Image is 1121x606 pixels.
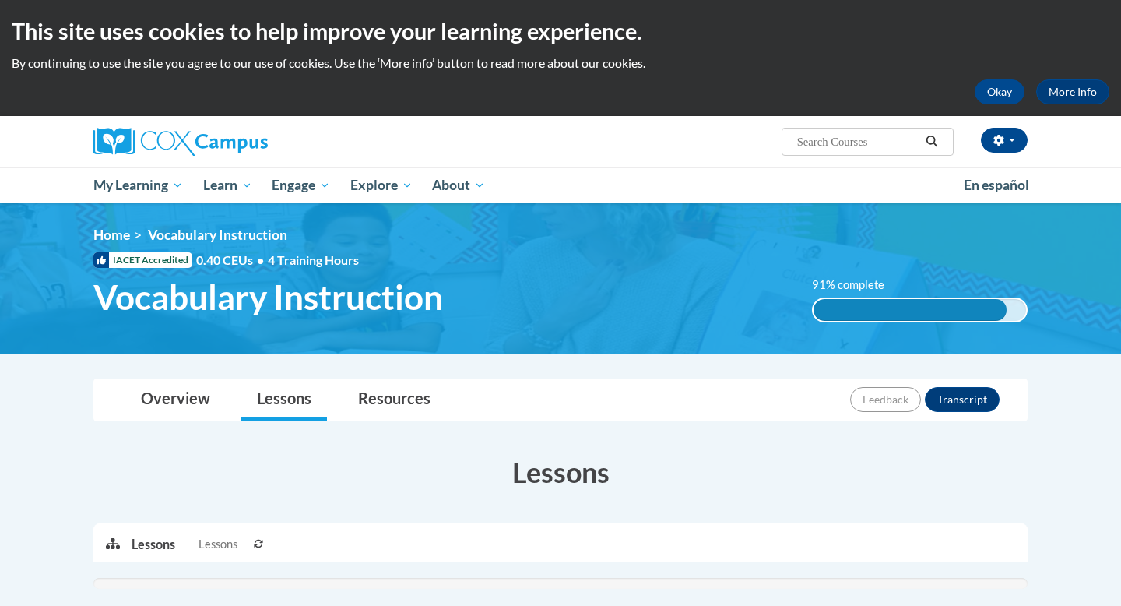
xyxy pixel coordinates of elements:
[268,252,359,267] span: 4 Training Hours
[193,167,262,203] a: Learn
[850,387,921,412] button: Feedback
[812,277,901,294] label: 91% complete
[83,167,193,203] a: My Learning
[920,132,944,151] button: Search
[272,176,330,195] span: Engage
[814,299,1007,321] div: 91% complete
[70,167,1051,203] div: Main menu
[975,79,1024,104] button: Okay
[93,252,192,268] span: IACET Accredited
[93,277,443,318] span: Vocabulary Instruction
[1036,79,1109,104] a: More Info
[12,55,1109,72] p: By continuing to use the site you agree to our use of cookies. Use the ‘More info’ button to read...
[93,453,1028,491] h3: Lessons
[241,379,327,421] a: Lessons
[964,177,1029,193] span: En español
[981,128,1028,153] button: Account Settings
[199,536,237,553] span: Lessons
[350,176,413,195] span: Explore
[262,167,340,203] a: Engage
[432,176,485,195] span: About
[340,167,423,203] a: Explore
[196,252,268,269] span: 0.40 CEUs
[257,252,264,267] span: •
[954,169,1039,202] a: En español
[12,16,1109,47] h2: This site uses cookies to help improve your learning experience.
[796,132,920,151] input: Search Courses
[93,227,130,243] a: Home
[343,379,446,421] a: Resources
[423,167,496,203] a: About
[203,176,252,195] span: Learn
[148,227,287,243] span: Vocabulary Instruction
[93,128,268,156] img: Cox Campus
[93,128,389,156] a: Cox Campus
[132,536,175,553] p: Lessons
[925,387,1000,412] button: Transcript
[125,379,226,421] a: Overview
[93,176,183,195] span: My Learning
